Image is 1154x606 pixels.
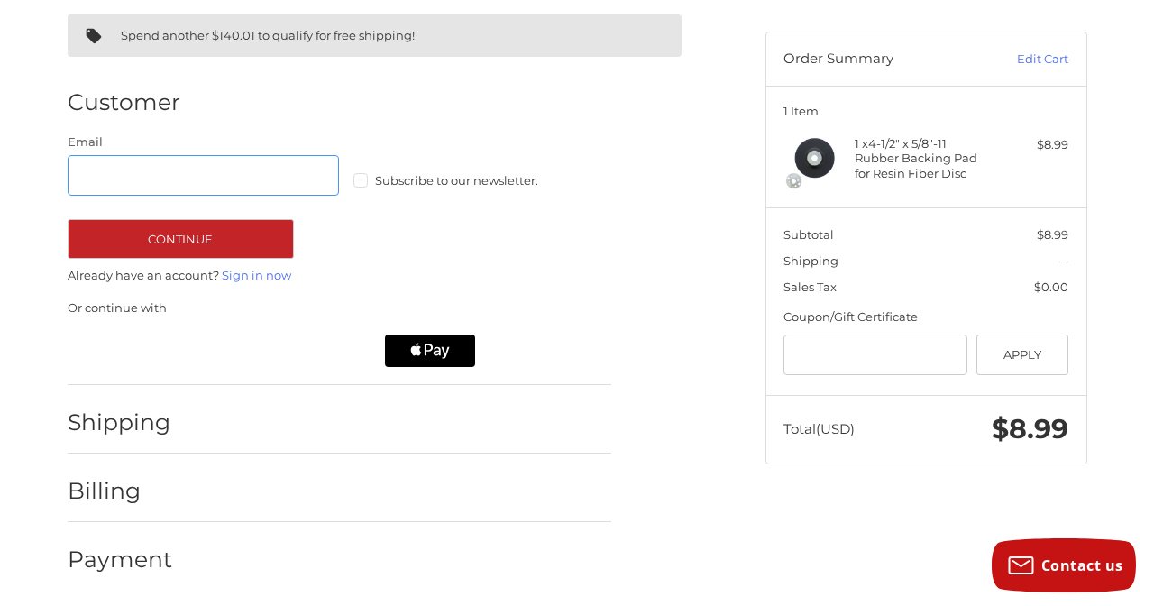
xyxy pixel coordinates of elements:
[992,412,1068,445] span: $8.99
[783,227,834,242] span: Subtotal
[224,335,368,367] iframe: PayPal-paylater
[375,173,538,188] span: Subscribe to our newsletter.
[68,299,611,317] p: Or continue with
[855,136,993,180] h4: 1 x 4-1/2" x 5/8"-11 Rubber Backing Pad for Resin Fiber Disc
[783,420,855,437] span: Total (USD)
[68,219,294,259] button: Continue
[68,477,173,505] h2: Billing
[783,280,837,294] span: Sales Tax
[222,268,291,282] a: Sign in now
[1041,555,1123,575] span: Contact us
[997,136,1068,154] div: $8.99
[1037,227,1068,242] span: $8.99
[68,267,611,285] p: Already have an account?
[976,335,1069,375] button: Apply
[68,88,180,116] h2: Customer
[61,335,206,367] iframe: PayPal-paypal
[121,28,415,42] span: Spend another $140.01 to qualify for free shipping!
[992,538,1136,592] button: Contact us
[783,253,838,268] span: Shipping
[68,133,340,151] label: Email
[1059,253,1068,268] span: --
[68,546,173,574] h2: Payment
[783,335,967,375] input: Gift Certificate or Coupon Code
[783,104,1068,118] h3: 1 Item
[977,50,1068,69] a: Edit Cart
[1034,280,1068,294] span: $0.00
[783,308,1068,326] div: Coupon/Gift Certificate
[783,50,977,69] h3: Order Summary
[68,409,173,436] h2: Shipping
